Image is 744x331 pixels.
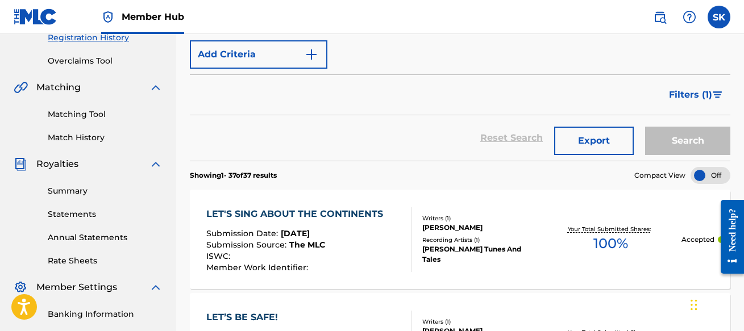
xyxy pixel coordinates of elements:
div: Writers ( 1 ) [422,317,540,326]
div: Writers ( 1 ) [422,214,540,223]
div: [PERSON_NAME] Tunes And Tales [422,244,540,265]
img: search [653,10,667,24]
img: expand [149,81,163,94]
span: Member Work Identifier : [206,262,311,273]
button: Add Criteria [190,40,327,69]
img: expand [149,280,163,294]
span: [DATE] [281,228,310,238]
div: User Menu [708,6,730,28]
img: Top Rightsholder [101,10,115,24]
a: Statements [48,208,163,220]
span: Member Hub [122,10,184,23]
a: Matching Tool [48,108,163,120]
p: Your Total Submitted Shares: [568,225,654,233]
p: Showing 1 - 37 of 37 results [190,170,277,181]
span: 100 % [593,233,628,254]
span: Member Settings [36,280,117,294]
button: Export [554,127,634,155]
img: help [683,10,696,24]
img: Royalties [14,157,27,171]
a: Rate Sheets [48,255,163,267]
a: Match History [48,132,163,144]
span: Compact View [634,170,685,181]
span: Submission Source : [206,240,289,250]
div: Drag [691,288,697,322]
img: 9d2ae6d4665cec9f34b9.svg [305,48,318,61]
a: Annual Statements [48,232,163,244]
a: Registration History [48,32,163,44]
button: Filters (1) [662,81,730,109]
a: Summary [48,185,163,197]
span: Filters ( 1 ) [669,88,712,102]
div: [PERSON_NAME] [422,223,540,233]
div: Recording Artists ( 1 ) [422,236,540,244]
div: LET’S BE SAFE! [206,311,325,324]
img: MLC Logo [14,9,57,25]
iframe: Chat Widget [687,276,744,331]
span: The MLC [289,240,325,250]
span: ISWC : [206,251,233,261]
iframe: Resource Center [712,191,744,283]
div: LET'S SING ABOUT THE CONTINENTS [206,207,389,221]
form: Search Form [190,5,730,161]
img: expand [149,157,163,171]
img: Member Settings [14,280,27,294]
div: Help [678,6,701,28]
img: filter [713,91,722,98]
img: Matching [14,81,28,94]
span: Submission Date : [206,228,281,238]
a: LET'S SING ABOUT THE CONTINENTSSubmission Date:[DATE]Submission Source:The MLCISWC:Member Work Id... [190,190,730,289]
span: Royalties [36,157,78,171]
span: Matching [36,81,81,94]
p: Accepted [681,234,714,245]
a: Public Search [649,6,671,28]
a: Banking Information [48,308,163,320]
a: Overclaims Tool [48,55,163,67]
